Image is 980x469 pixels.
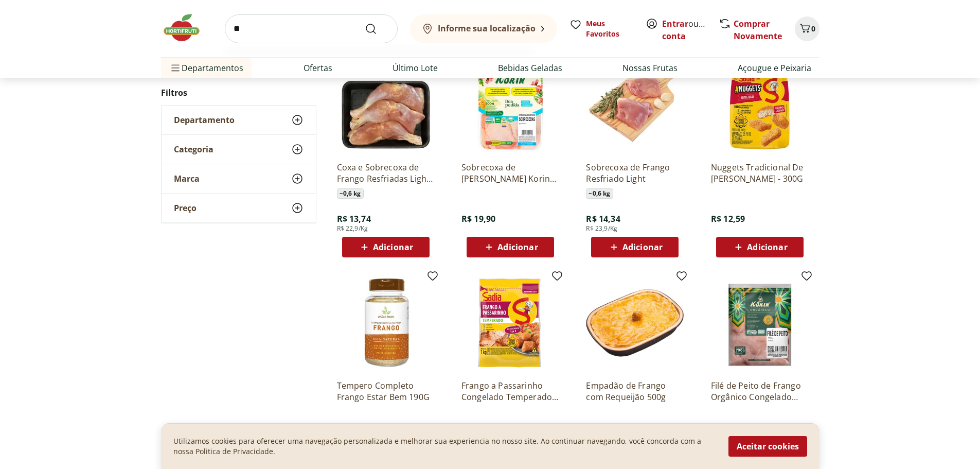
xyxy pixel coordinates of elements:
span: Meus Favoritos [586,19,633,39]
a: Sobrecoxa de Frango Resfriado Light [586,162,684,184]
img: Sobrecoxa de Frango Resfriado Light [586,56,684,153]
button: Carrinho [795,16,819,41]
p: Utilizamos cookies para oferecer uma navegação personalizada e melhorar sua experiencia no nosso ... [173,436,716,457]
input: search [225,14,398,43]
a: Nossas Frutas [622,62,678,74]
span: ~ 0,6 kg [586,188,613,199]
span: R$ 23,9/Kg [586,224,617,233]
span: Adicionar [497,243,538,251]
button: Marca [162,164,316,193]
img: Coxa e Sobrecoxa de Frango Resfriadas Light Unidade [337,56,435,153]
span: R$ 13,74 [337,213,371,224]
span: R$ 22,9/Kg [337,224,368,233]
span: ou [662,18,708,42]
span: R$ 14,34 [586,213,620,224]
span: 0 [811,24,815,33]
b: Informe sua localização [438,23,536,34]
button: Departamento [162,106,316,134]
a: Último Lote [393,62,438,74]
img: Filé de Peito de Frango Orgânico Congelado Korin 700g [711,274,809,372]
a: Filé de Peito de Frango Orgânico Congelado Korin 700g [711,380,809,403]
span: Adicionar [622,243,663,251]
a: Nuggets Tradicional De [PERSON_NAME] - 300G [711,162,809,184]
a: Criar conta [662,18,719,42]
span: R$ 19,90 [461,213,495,224]
span: Adicionar [747,243,787,251]
button: Adicionar [591,237,679,257]
a: Meus Favoritos [569,19,633,39]
span: ~ 0,6 kg [337,188,364,199]
span: Adicionar [373,243,413,251]
a: Entrar [662,18,688,29]
img: Tempero Completo Frango Estar Bem 190G [337,274,435,372]
h2: Filtros [161,82,316,103]
button: Aceitar cookies [728,436,807,457]
a: Sobrecoxa de [PERSON_NAME] Korin 600g [461,162,559,184]
img: Sobrecoxa de Frango Congelada Korin 600g [461,56,559,153]
button: Submit Search [365,23,389,35]
a: Empadão de Frango com Requeijão 500g [586,380,684,403]
img: Frango a Passarinho Congelado Temperado Sadia 1kg [461,274,559,372]
span: Departamento [174,115,235,125]
a: Tempero Completo Frango Estar Bem 190G [337,380,435,403]
img: Empadão de Frango com Requeijão 500g [586,274,684,372]
a: Comprar Novamente [734,18,782,42]
a: Açougue e Peixaria [738,62,811,74]
a: Coxa e Sobrecoxa de Frango Resfriadas Light Unidade [337,162,435,184]
a: Bebidas Geladas [498,62,562,74]
span: Categoria [174,144,213,154]
span: Preço [174,203,197,213]
img: Hortifruti [161,12,212,43]
span: Marca [174,173,200,184]
button: Categoria [162,135,316,164]
button: Adicionar [716,237,804,257]
button: Menu [169,56,182,80]
span: Departamentos [169,56,243,80]
img: Nuggets Tradicional De Frango Sadia - 300G [711,56,809,153]
a: Frango a Passarinho Congelado Temperado Sadia 1kg [461,380,559,403]
button: Preço [162,194,316,222]
a: Ofertas [304,62,332,74]
button: Adicionar [467,237,554,257]
button: Informe sua localização [410,14,557,43]
button: Adicionar [342,237,430,257]
span: R$ 12,59 [711,213,745,224]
